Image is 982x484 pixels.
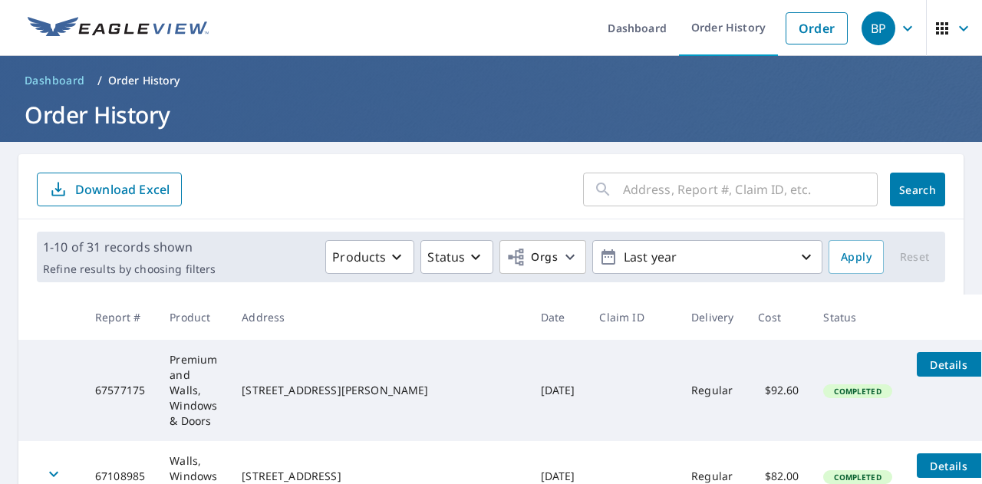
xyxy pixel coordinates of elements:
[786,12,848,44] a: Order
[83,340,157,441] td: 67577175
[18,68,964,93] nav: breadcrumb
[427,248,465,266] p: Status
[926,357,972,372] span: Details
[506,248,558,267] span: Orgs
[917,453,981,478] button: detailsBtn-67108985
[75,181,170,198] p: Download Excel
[242,469,516,484] div: [STREET_ADDRESS]
[499,240,586,274] button: Orgs
[746,295,811,340] th: Cost
[679,340,746,441] td: Regular
[28,17,209,40] img: EV Logo
[825,386,890,397] span: Completed
[862,12,895,45] div: BP
[902,183,933,197] span: Search
[618,244,797,271] p: Last year
[890,173,945,206] button: Search
[242,383,516,398] div: [STREET_ADDRESS][PERSON_NAME]
[926,459,972,473] span: Details
[229,295,528,340] th: Address
[811,295,904,340] th: Status
[18,68,91,93] a: Dashboard
[83,295,157,340] th: Report #
[157,295,229,340] th: Product
[623,168,878,211] input: Address, Report #, Claim ID, etc.
[841,248,872,267] span: Apply
[332,248,386,266] p: Products
[43,238,216,256] p: 1-10 of 31 records shown
[420,240,493,274] button: Status
[325,240,414,274] button: Products
[587,295,679,340] th: Claim ID
[37,173,182,206] button: Download Excel
[97,71,102,90] li: /
[157,340,229,441] td: Premium and Walls, Windows & Doors
[917,352,981,377] button: detailsBtn-67577175
[25,73,85,88] span: Dashboard
[108,73,180,88] p: Order History
[829,240,884,274] button: Apply
[679,295,746,340] th: Delivery
[592,240,822,274] button: Last year
[529,295,588,340] th: Date
[18,99,964,130] h1: Order History
[529,340,588,441] td: [DATE]
[825,472,890,482] span: Completed
[746,340,811,441] td: $92.60
[43,262,216,276] p: Refine results by choosing filters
